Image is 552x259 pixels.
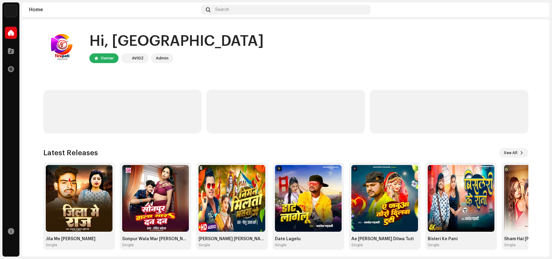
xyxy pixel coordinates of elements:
[275,243,286,247] div: Single
[29,7,199,12] div: Home
[504,147,517,159] span: See All
[122,165,189,232] img: 06ed8090-3b48-442e-8b04-c5cba7da4b34
[351,243,363,247] div: Single
[499,148,528,158] button: See All
[199,237,265,241] div: [PERSON_NAME] [PERSON_NAME]
[275,165,342,232] img: 6eb467a1-23a1-421c-8cbe-6a8d855a34f6
[199,165,265,232] img: eb369cc9-21f7-428b-945f-9ac77bfc76ff
[428,237,494,241] div: Bisleri Ke Pani
[215,7,229,12] span: Search
[101,55,114,62] div: Owner
[122,243,134,247] div: Single
[132,55,144,62] div: AVIDZ
[533,5,542,15] img: 6ee6df9e-cfb9-4b91-8823-85ddd64a4fea
[504,243,516,247] div: Single
[46,165,112,232] img: 5eeb2c63-10a7-4c97-af57-60b2b3b4a53d
[43,29,80,66] img: 6ee6df9e-cfb9-4b91-8823-85ddd64a4fea
[199,243,210,247] div: Single
[46,243,57,247] div: Single
[428,165,494,232] img: 35660c5a-f7df-4685-8f66-9e556d178a14
[351,165,418,232] img: 408d5bc5-6828-4423-adbb-9208f13a5004
[46,237,112,241] div: Jila Me [PERSON_NAME]
[156,55,169,62] div: Admin
[89,32,264,51] div: Hi, [GEOGRAPHIC_DATA]
[43,148,98,158] h3: Latest Releases
[5,5,17,17] img: 10d72f0b-d06a-424f-aeaa-9c9f537e57b6
[122,55,129,62] img: 10d72f0b-d06a-424f-aeaa-9c9f537e57b6
[275,237,342,241] div: Date Lagelu
[122,237,189,241] div: Sonpur Wala Mar [PERSON_NAME] [PERSON_NAME]
[351,237,418,241] div: Ae [PERSON_NAME] Dilwa Tuti
[428,243,439,247] div: Single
